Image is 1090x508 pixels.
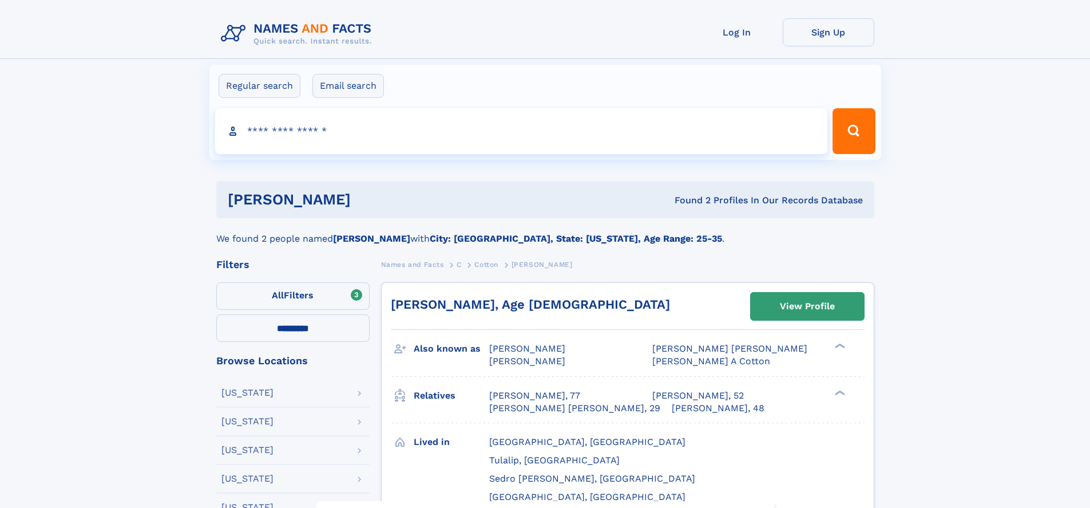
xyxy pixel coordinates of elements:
[216,282,370,310] label: Filters
[489,473,695,484] span: Sedro [PERSON_NAME], [GEOGRAPHIC_DATA]
[780,293,835,320] div: View Profile
[489,389,580,402] a: [PERSON_NAME], 77
[489,343,565,354] span: [PERSON_NAME]
[652,356,770,367] span: [PERSON_NAME] A Cotton
[489,402,660,415] a: [PERSON_NAME] [PERSON_NAME], 29
[489,436,685,447] span: [GEOGRAPHIC_DATA], [GEOGRAPHIC_DATA]
[457,261,462,269] span: C
[272,290,284,301] span: All
[652,389,744,402] a: [PERSON_NAME], 52
[457,257,462,271] a: C
[832,389,846,396] div: ❯
[672,402,764,415] a: [PERSON_NAME], 48
[221,474,274,483] div: [US_STATE]
[832,342,846,350] div: ❯
[751,293,864,320] a: View Profile
[783,18,874,46] a: Sign Up
[216,356,370,366] div: Browse Locations
[221,388,274,397] div: [US_STATE]
[489,356,565,367] span: [PERSON_NAME]
[228,192,513,207] h1: [PERSON_NAME]
[391,297,670,312] a: [PERSON_NAME], Age [DEMOGRAPHIC_DATA]
[474,261,498,269] span: Cotton
[381,257,444,271] a: Names and Facts
[221,417,274,426] div: [US_STATE]
[216,218,874,246] div: We found 2 people named with .
[430,233,722,244] b: City: [GEOGRAPHIC_DATA], State: [US_STATE], Age Range: 25-35
[513,194,863,207] div: Found 2 Profiles In Our Records Database
[414,339,489,359] h3: Also known as
[312,74,384,98] label: Email search
[219,74,300,98] label: Regular search
[691,18,783,46] a: Log In
[833,108,875,154] button: Search Button
[474,257,498,271] a: Cotton
[489,455,620,466] span: Tulalip, [GEOGRAPHIC_DATA]
[333,233,410,244] b: [PERSON_NAME]
[216,18,381,49] img: Logo Names and Facts
[652,343,807,354] span: [PERSON_NAME] [PERSON_NAME]
[414,432,489,452] h3: Lived in
[216,259,370,270] div: Filters
[215,108,828,154] input: search input
[512,261,573,269] span: [PERSON_NAME]
[414,386,489,405] h3: Relatives
[221,446,274,455] div: [US_STATE]
[489,491,685,502] span: [GEOGRAPHIC_DATA], [GEOGRAPHIC_DATA]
